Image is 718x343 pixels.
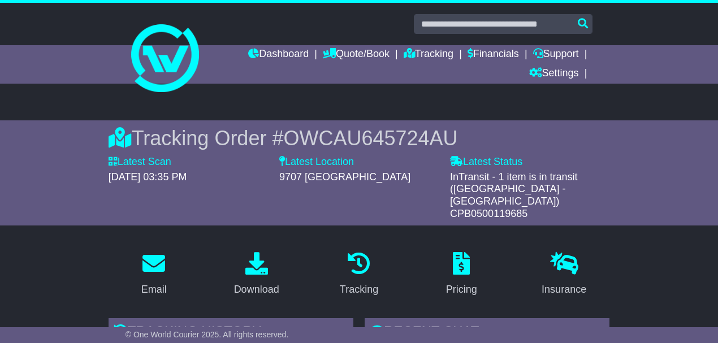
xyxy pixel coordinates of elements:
[439,248,485,301] a: Pricing
[468,45,519,64] a: Financials
[404,45,453,64] a: Tracking
[134,248,174,301] a: Email
[234,282,279,297] div: Download
[340,282,378,297] div: Tracking
[323,45,390,64] a: Quote/Book
[141,282,167,297] div: Email
[279,171,410,183] span: 9707 [GEOGRAPHIC_DATA]
[446,282,477,297] div: Pricing
[109,156,171,168] label: Latest Scan
[450,156,522,168] label: Latest Status
[542,282,586,297] div: Insurance
[450,171,577,219] span: InTransit - 1 item is in transit ([GEOGRAPHIC_DATA] - [GEOGRAPHIC_DATA]) CPB0500119685
[126,330,289,339] span: © One World Courier 2025. All rights reserved.
[109,126,610,150] div: Tracking Order #
[283,127,457,150] span: OWCAU645724AU
[279,156,354,168] label: Latest Location
[533,45,579,64] a: Support
[109,171,187,183] span: [DATE] 03:35 PM
[227,248,287,301] a: Download
[332,248,386,301] a: Tracking
[529,64,579,84] a: Settings
[534,248,594,301] a: Insurance
[248,45,309,64] a: Dashboard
